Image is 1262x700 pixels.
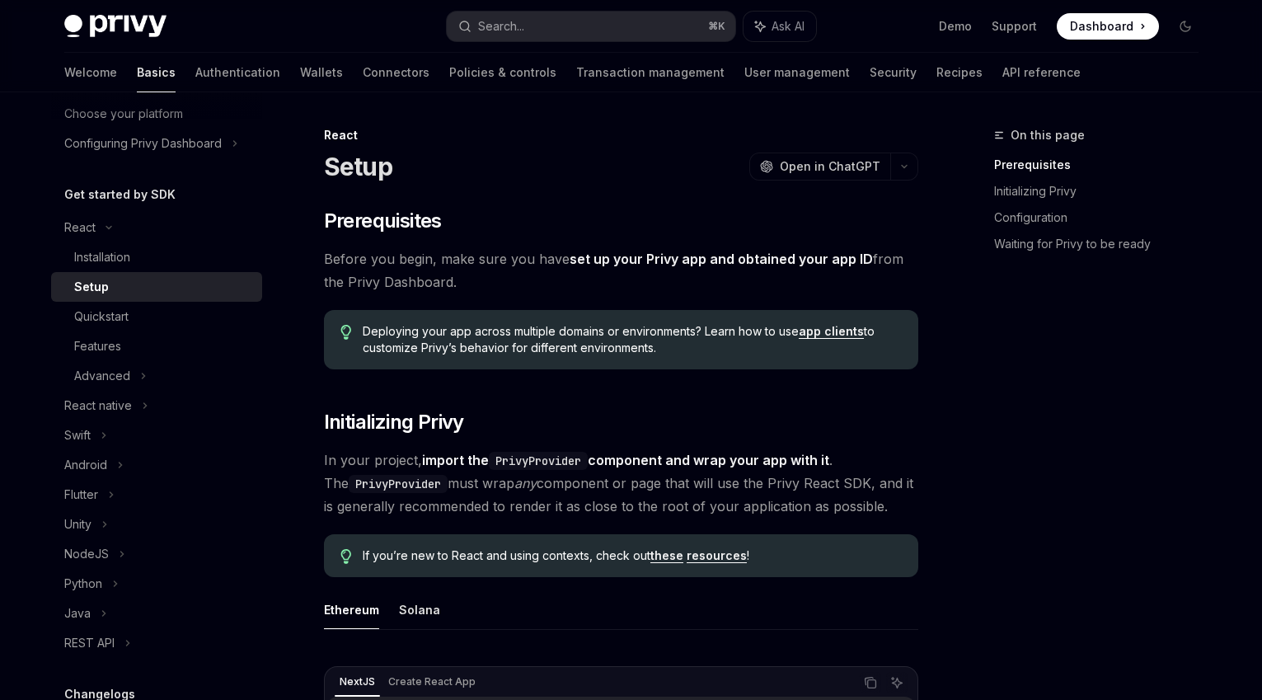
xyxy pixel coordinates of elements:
code: PrivyProvider [349,475,448,493]
span: Deploying your app across multiple domains or environments? Learn how to use to customize Privy’s... [363,323,901,356]
a: set up your Privy app and obtained your app ID [570,251,873,268]
div: Swift [64,425,91,445]
svg: Tip [340,549,352,564]
a: Demo [939,18,972,35]
a: Recipes [936,53,983,92]
a: Connectors [363,53,429,92]
span: Before you begin, make sure you have from the Privy Dashboard. [324,247,918,294]
div: Advanced [74,366,130,386]
span: On this page [1011,125,1085,145]
a: these [650,548,683,563]
a: Initializing Privy [994,178,1212,204]
div: Python [64,574,102,594]
em: any [514,475,537,491]
span: Prerequisites [324,208,442,234]
strong: import the component and wrap your app with it [422,452,829,468]
div: React native [64,396,132,416]
a: Basics [137,53,176,92]
button: Ethereum [324,590,379,629]
button: Toggle dark mode [1172,13,1199,40]
a: Configuration [994,204,1212,231]
div: Java [64,604,91,623]
a: Support [992,18,1037,35]
div: REST API [64,633,115,653]
img: dark logo [64,15,167,38]
a: User management [744,53,850,92]
a: resources [687,548,747,563]
button: Solana [399,590,440,629]
div: NodeJS [64,544,109,564]
div: Unity [64,514,91,534]
div: Setup [74,277,109,297]
button: Search...⌘K [447,12,735,41]
code: PrivyProvider [489,452,588,470]
svg: Tip [340,325,352,340]
div: NextJS [335,672,380,692]
h5: Get started by SDK [64,185,176,204]
div: React [64,218,96,237]
div: React [324,127,918,143]
a: Dashboard [1057,13,1159,40]
a: Features [51,331,262,361]
span: Initializing Privy [324,409,464,435]
a: Wallets [300,53,343,92]
div: Configuring Privy Dashboard [64,134,222,153]
a: Installation [51,242,262,272]
button: Open in ChatGPT [749,153,890,181]
div: Features [74,336,121,356]
h1: Setup [324,152,392,181]
a: Setup [51,272,262,302]
div: Installation [74,247,130,267]
div: Create React App [383,672,481,692]
div: Search... [478,16,524,36]
a: app clients [799,324,864,339]
a: Transaction management [576,53,725,92]
a: Authentication [195,53,280,92]
a: Quickstart [51,302,262,331]
a: Policies & controls [449,53,556,92]
button: Ask AI [744,12,816,41]
a: Prerequisites [994,152,1212,178]
div: Quickstart [74,307,129,327]
span: If you’re new to React and using contexts, check out ! [363,547,901,564]
button: Ask AI [886,672,908,693]
span: Ask AI [772,18,805,35]
a: Security [870,53,917,92]
span: Dashboard [1070,18,1133,35]
a: Welcome [64,53,117,92]
div: Flutter [64,485,98,505]
span: In your project, . The must wrap component or page that will use the Privy React SDK, and it is g... [324,449,918,518]
div: Android [64,455,107,475]
span: Open in ChatGPT [780,158,880,175]
a: Waiting for Privy to be ready [994,231,1212,257]
a: API reference [1002,53,1081,92]
button: Copy the contents from the code block [860,672,881,693]
span: ⌘ K [708,20,725,33]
